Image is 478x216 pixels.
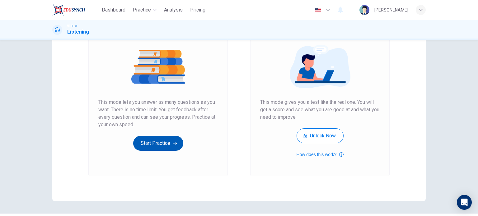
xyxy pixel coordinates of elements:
[457,195,472,210] div: Open Intercom Messenger
[162,4,185,16] button: Analysis
[314,8,322,12] img: en
[133,136,183,151] button: Start Practice
[359,5,369,15] img: Profile picture
[133,6,151,14] span: Practice
[374,6,408,14] div: [PERSON_NAME]
[297,128,344,143] button: Unlock Now
[99,4,128,16] button: Dashboard
[52,4,99,16] a: EduSynch logo
[190,6,205,14] span: Pricing
[67,24,77,28] span: TOEFL®
[67,28,89,36] h1: Listening
[98,99,218,128] span: This mode lets you answer as many questions as you want. There is no time limit. You get feedback...
[188,4,208,16] button: Pricing
[260,99,380,121] span: This mode gives you a test like the real one. You will get a score and see what you are good at a...
[52,4,85,16] img: EduSynch logo
[102,6,125,14] span: Dashboard
[130,4,159,16] button: Practice
[164,6,183,14] span: Analysis
[296,151,343,158] button: How does this work?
